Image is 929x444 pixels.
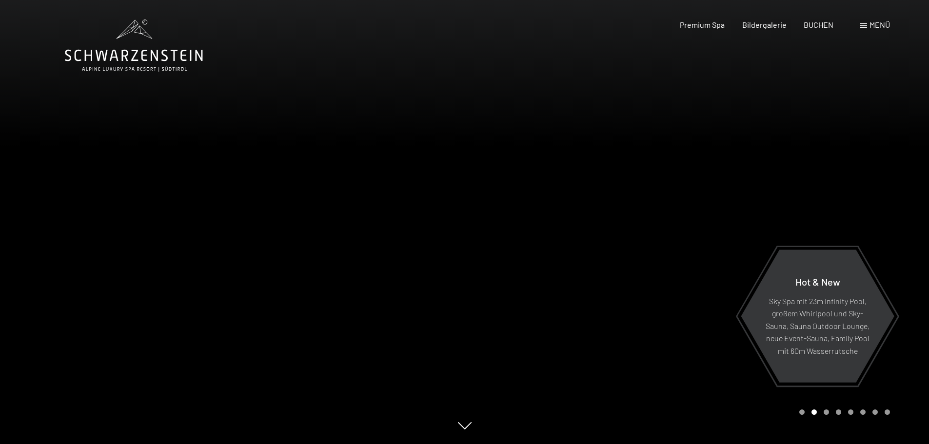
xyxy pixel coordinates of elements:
[796,409,890,415] div: Carousel Pagination
[811,409,817,415] div: Carousel Page 2 (Current Slide)
[740,249,895,383] a: Hot & New Sky Spa mit 23m Infinity Pool, großem Whirlpool und Sky-Sauna, Sauna Outdoor Lounge, ne...
[872,409,878,415] div: Carousel Page 7
[848,409,853,415] div: Carousel Page 5
[765,294,870,357] p: Sky Spa mit 23m Infinity Pool, großem Whirlpool und Sky-Sauna, Sauna Outdoor Lounge, neue Event-S...
[799,409,805,415] div: Carousel Page 1
[795,275,840,287] span: Hot & New
[824,409,829,415] div: Carousel Page 3
[804,20,833,29] a: BUCHEN
[680,20,725,29] a: Premium Spa
[860,409,866,415] div: Carousel Page 6
[885,409,890,415] div: Carousel Page 8
[870,20,890,29] span: Menü
[742,20,787,29] a: Bildergalerie
[836,409,841,415] div: Carousel Page 4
